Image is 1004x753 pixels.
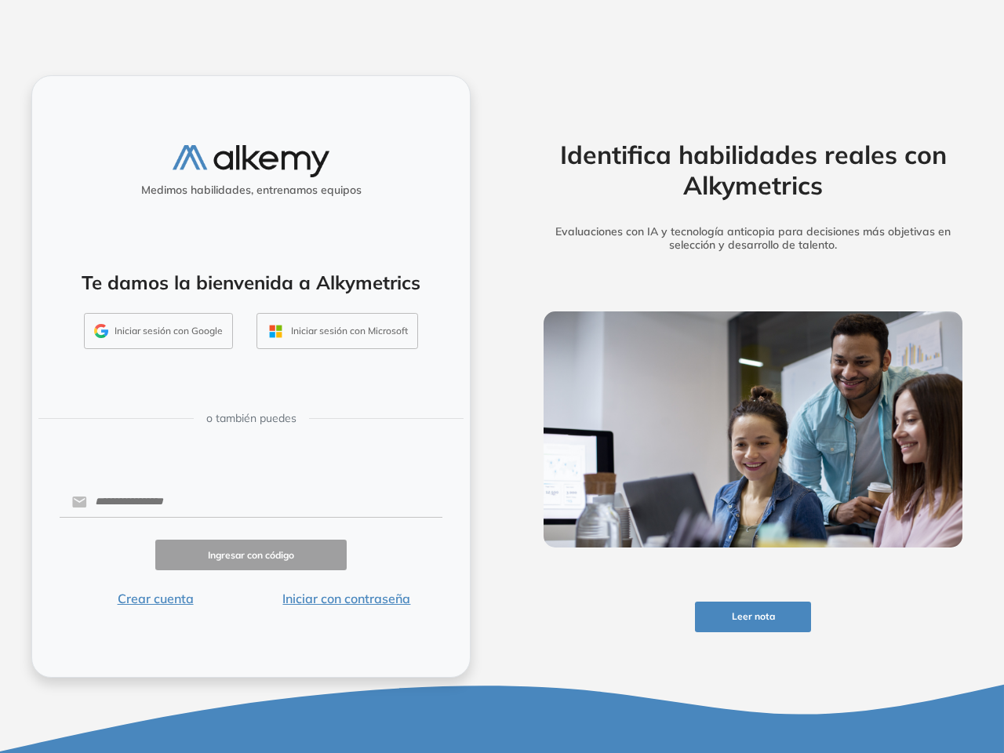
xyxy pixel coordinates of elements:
[94,324,108,338] img: GMAIL_ICON
[251,589,442,608] button: Iniciar con contraseña
[53,271,449,294] h4: Te damos la bienvenida a Alkymetrics
[60,589,251,608] button: Crear cuenta
[520,225,986,252] h5: Evaluaciones con IA y tecnología anticopia para decisiones más objetivas en selección y desarroll...
[544,311,963,547] img: img-more-info
[520,140,986,200] h2: Identifica habilidades reales con Alkymetrics
[84,313,233,349] button: Iniciar sesión con Google
[173,145,329,177] img: logo-alkemy
[695,602,812,632] button: Leer nota
[256,313,418,349] button: Iniciar sesión con Microsoft
[206,410,296,427] span: o también puedes
[155,540,347,570] button: Ingresar con código
[267,322,285,340] img: OUTLOOK_ICON
[38,184,464,197] h5: Medimos habilidades, entrenamos equipos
